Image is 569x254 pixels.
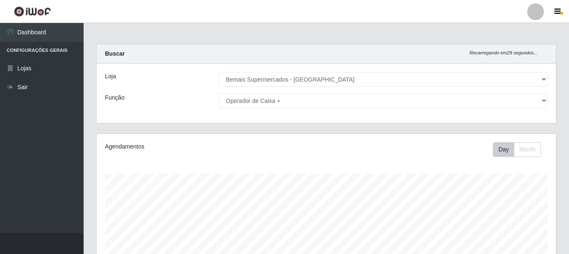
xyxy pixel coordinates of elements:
label: Loja [105,72,116,81]
label: Função [105,93,125,102]
button: Month [514,142,541,157]
div: Toolbar with button groups [493,142,548,157]
strong: Buscar [105,50,125,57]
img: CoreUI Logo [14,6,51,17]
div: Agendamentos [105,142,282,151]
button: Day [493,142,514,157]
div: First group [493,142,541,157]
i: Recarregando em 29 segundos... [469,50,538,55]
